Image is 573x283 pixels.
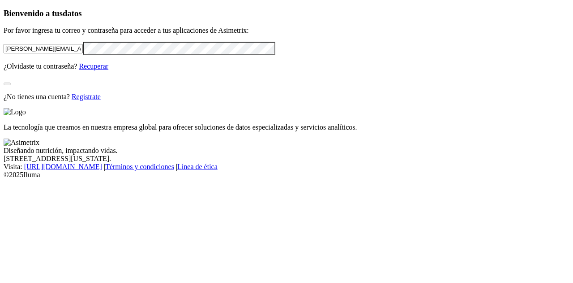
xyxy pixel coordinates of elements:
[72,93,101,100] a: Regístrate
[4,9,569,18] h3: Bienvenido a tus
[4,62,569,70] p: ¿Olvidaste tu contraseña?
[4,171,569,179] div: © 2025 Iluma
[4,26,569,35] p: Por favor ingresa tu correo y contraseña para acceder a tus aplicaciones de Asimetrix:
[4,139,39,147] img: Asimetrix
[4,44,83,53] input: Tu correo
[24,163,102,170] a: [URL][DOMAIN_NAME]
[4,155,569,163] div: [STREET_ADDRESS][US_STATE].
[177,163,218,170] a: Línea de ética
[79,62,108,70] a: Recuperar
[63,9,82,18] span: datos
[4,93,569,101] p: ¿No tienes una cuenta?
[4,123,569,131] p: La tecnología que creamos en nuestra empresa global para ofrecer soluciones de datos especializad...
[4,147,569,155] div: Diseñando nutrición, impactando vidas.
[4,163,569,171] div: Visita : | |
[4,108,26,116] img: Logo
[105,163,174,170] a: Términos y condiciones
